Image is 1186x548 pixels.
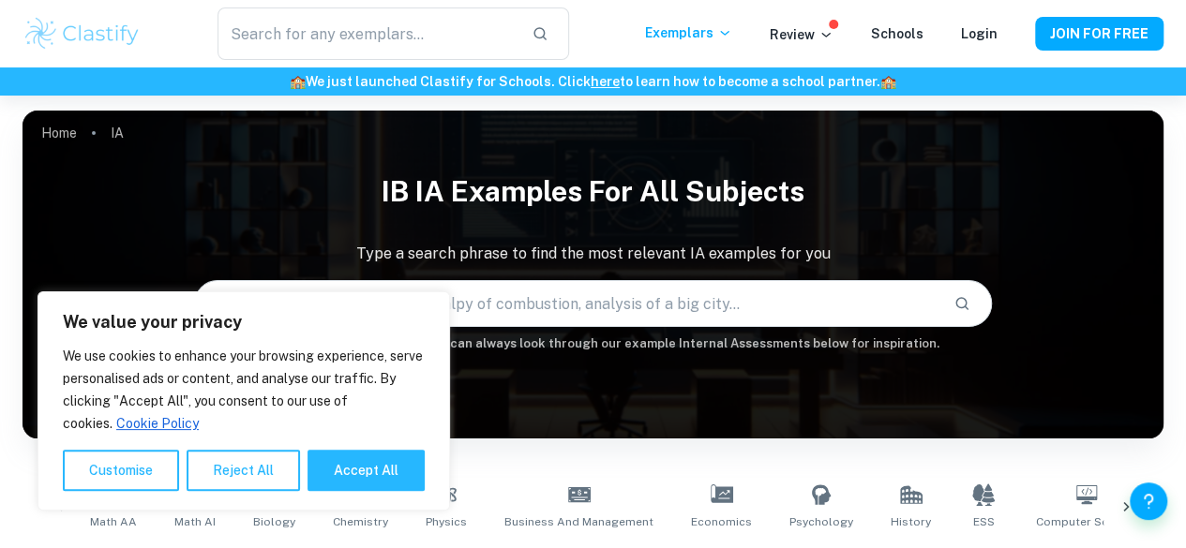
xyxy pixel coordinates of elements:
[880,74,896,89] span: 🏫
[253,513,295,530] span: Biology
[770,24,833,45] p: Review
[23,163,1163,220] h1: IB IA examples for all subjects
[174,513,216,530] span: Math AI
[63,311,425,333] p: We value your privacy
[187,450,300,491] button: Reject All
[4,71,1182,92] h6: We just launched Clastify for Schools. Click to learn how to become a school partner.
[111,123,124,143] p: IA
[591,74,620,89] a: here
[891,513,931,530] span: History
[90,513,137,530] span: Math AA
[290,74,306,89] span: 🏫
[333,513,388,530] span: Chemistry
[63,345,425,435] p: We use cookies to enhance your browsing experience, serve personalised ads or content, and analys...
[23,243,1163,265] p: Type a search phrase to find the most relevant IA examples for you
[645,22,732,43] p: Exemplars
[691,513,752,530] span: Economics
[38,291,450,511] div: We value your privacy
[115,415,200,432] a: Cookie Policy
[789,513,853,530] span: Psychology
[1035,17,1163,51] button: JOIN FOR FREE
[504,513,653,530] span: Business and Management
[23,334,1163,353] h6: Not sure what to search for? You can always look through our example Internal Assessments below f...
[1130,482,1167,520] button: Help and Feedback
[973,513,995,530] span: ESS
[1036,513,1137,530] span: Computer Science
[195,277,939,330] input: E.g. player arrangements, enthalpy of combustion, analysis of a big city...
[946,288,978,319] button: Search
[41,120,77,146] a: Home
[218,7,518,60] input: Search for any exemplars...
[308,450,425,491] button: Accept All
[63,450,179,491] button: Customise
[871,26,923,41] a: Schools
[426,513,467,530] span: Physics
[961,26,998,41] a: Login
[23,15,142,52] img: Clastify logo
